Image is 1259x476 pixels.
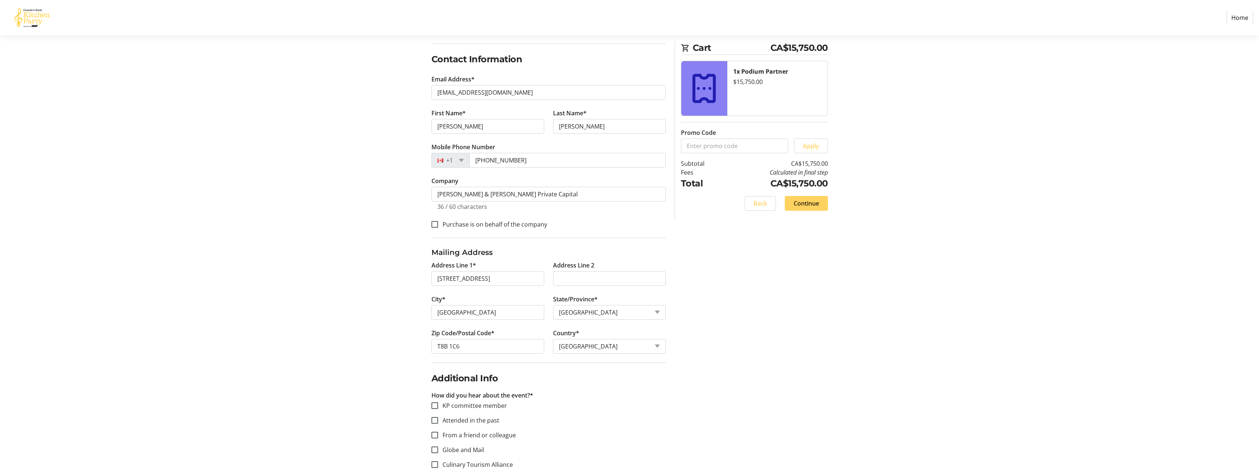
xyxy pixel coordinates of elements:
label: City* [431,295,445,304]
a: Home [1227,11,1253,25]
label: Address Line 2 [553,261,594,270]
h3: Mailing Address [431,247,666,258]
input: City [431,305,544,320]
label: Culinary Tourism Alliance [438,460,513,469]
h2: Contact Information [431,53,666,66]
input: Enter promo code [681,139,788,153]
td: Total [681,177,723,190]
label: Mobile Phone Number [431,143,495,151]
input: (506) 234-5678 [469,153,666,168]
label: State/Province* [553,295,598,304]
h2: Additional Info [431,372,666,385]
label: Email Address* [431,75,475,84]
label: Purchase is on behalf of the company [438,220,547,229]
img: Canada’s Great Kitchen Party's Logo [6,3,58,32]
label: Globe and Mail [438,445,484,454]
label: Country* [553,329,579,337]
input: Zip or Postal Code [431,339,544,354]
strong: 1x Podium Partner [733,67,788,76]
label: Company [431,176,458,185]
span: Apply [803,141,819,150]
tr-character-limit: 36 / 60 characters [437,203,487,211]
td: CA$15,750.00 [723,177,828,190]
span: Cart [693,41,770,55]
button: Continue [785,196,828,211]
button: Apply [794,139,828,153]
label: Zip Code/Postal Code* [431,329,494,337]
div: $15,750.00 [733,77,822,86]
td: Subtotal [681,159,723,168]
label: Promo Code [681,128,716,137]
span: Continue [794,199,819,208]
label: Address Line 1* [431,261,476,270]
input: Address [431,271,544,286]
td: Calculated in final step [723,168,828,177]
span: Back [753,199,767,208]
label: KP committee member [438,401,507,410]
label: First Name* [431,109,466,118]
p: How did you hear about the event?* [431,391,666,400]
button: Back [745,196,776,211]
label: Attended in the past [438,416,499,425]
label: From a friend or colleague [438,431,516,440]
td: Fees [681,168,723,177]
label: Last Name* [553,109,587,118]
span: CA$15,750.00 [770,41,828,55]
td: CA$15,750.00 [723,159,828,168]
